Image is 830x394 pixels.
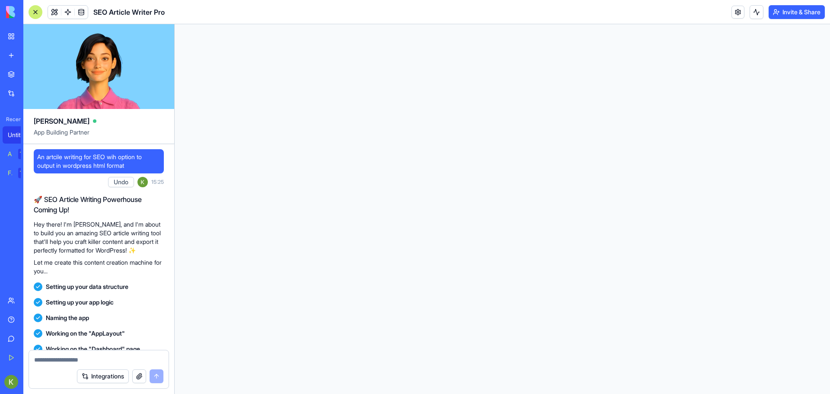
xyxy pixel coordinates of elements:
[37,153,160,170] span: An artcile writing for SEO wih option to output in wordpress html format
[8,169,12,177] div: Feedback Form
[4,375,18,389] img: ACg8ocKTaW-EmTayQWPSon26deqqbIwaKH0KN6zKd4D_WH9RucHCHA=s96-c
[34,194,164,215] h2: 🚀 SEO Article Writing Powerhouse Coming Up!
[46,329,125,338] span: Working on the "AppLayout"
[769,5,825,19] button: Invite & Share
[6,6,60,18] img: logo
[34,116,89,126] span: [PERSON_NAME]
[77,369,129,383] button: Integrations
[151,179,164,186] span: 15:25
[8,150,12,158] div: AI Logo Generator
[46,282,128,291] span: Setting up your data structure
[3,126,37,144] a: Untitled App
[8,131,32,139] div: Untitled App
[18,168,32,178] div: TRY
[3,116,21,123] span: Recent
[3,164,37,182] a: Feedback FormTRY
[137,177,148,187] img: ACg8ocKTaW-EmTayQWPSon26deqqbIwaKH0KN6zKd4D_WH9RucHCHA=s96-c
[18,149,32,159] div: TRY
[34,220,164,255] p: Hey there! I'm [PERSON_NAME], and I'm about to build you an amazing SEO article writing tool that...
[46,298,114,307] span: Setting up your app logic
[108,177,134,187] button: Undo
[93,7,165,17] span: SEO Article Writer Pro
[34,258,164,275] p: Let me create this content creation machine for you...
[3,145,37,163] a: AI Logo GeneratorTRY
[46,314,89,322] span: Naming the app
[34,128,164,144] span: App Building Partner
[175,24,830,394] iframe: To enrich screen reader interactions, please activate Accessibility in Grammarly extension settings
[46,345,140,353] span: Working on the "Dashboard" page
